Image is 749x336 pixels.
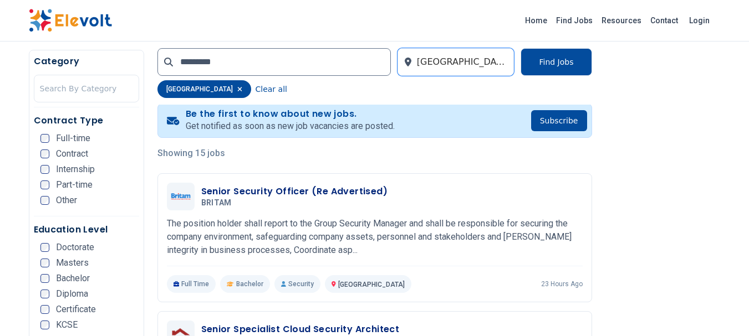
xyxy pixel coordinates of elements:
h5: Contract Type [34,114,139,127]
button: Clear all [256,80,287,98]
span: BRITAM [201,198,232,208]
input: KCSE [40,321,49,329]
button: Subscribe [531,110,587,131]
p: Get notified as soon as new job vacancies are posted. [186,120,395,133]
a: Resources [597,12,646,29]
p: 23 hours ago [541,280,583,288]
span: [GEOGRAPHIC_DATA] [338,281,405,288]
input: Part-time [40,180,49,189]
button: Find Jobs [521,48,592,76]
h3: Senior Security Officer (Re Advertised) [201,185,388,198]
span: Other [56,196,77,205]
a: BRITAMSenior Security Officer (Re Advertised)BRITAMThe position holder shall report to the Group ... [167,183,583,293]
a: Home [521,12,552,29]
input: Bachelor [40,274,49,283]
span: Diploma [56,290,88,298]
span: Bachelor [236,280,263,288]
a: Find Jobs [552,12,597,29]
input: Certificate [40,305,49,314]
img: Elevolt [29,9,112,32]
span: Internship [56,165,95,174]
span: Doctorate [56,243,94,252]
p: Full Time [167,275,216,293]
input: Diploma [40,290,49,298]
span: Contract [56,149,88,158]
input: Contract [40,149,49,158]
span: Certificate [56,305,96,314]
a: Login [682,9,716,32]
iframe: Chat Widget [694,283,749,336]
img: BRITAM [170,193,192,200]
span: Masters [56,259,89,267]
span: KCSE [56,321,78,329]
input: Internship [40,165,49,174]
span: Full-time [56,134,90,143]
input: Full-time [40,134,49,143]
p: Security [274,275,320,293]
h4: Be the first to know about new jobs. [186,108,395,120]
input: Other [40,196,49,205]
p: Showing 15 jobs [157,147,592,160]
a: Contact [646,12,682,29]
input: Doctorate [40,243,49,252]
input: Masters [40,259,49,267]
p: The position holder shall report to the Group Security Manager and shall be responsible for secur... [167,217,583,257]
h3: Senior Specialist Cloud Security Architect [201,323,400,336]
h5: Category [34,55,139,68]
div: [GEOGRAPHIC_DATA] [157,80,251,98]
span: Bachelor [56,274,90,283]
h5: Education Level [34,223,139,236]
span: Part-time [56,180,93,189]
